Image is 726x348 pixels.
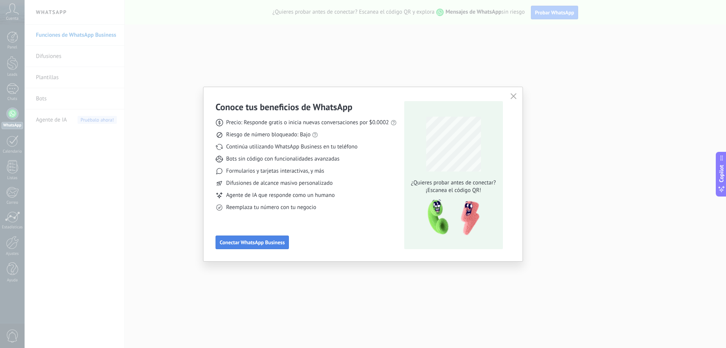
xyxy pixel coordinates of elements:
span: Agente de IA que responde como un humano [226,192,335,199]
img: qr-pic-1x.png [421,197,481,238]
span: Riesgo de número bloqueado: Bajo [226,131,310,139]
span: Conectar WhatsApp Business [220,240,285,245]
button: Conectar WhatsApp Business [216,236,289,249]
span: Reemplaza tu número con tu negocio [226,204,316,211]
span: Formularios y tarjetas interactivas, y más [226,167,324,175]
span: Precio: Responde gratis o inicia nuevas conversaciones por $0.0002 [226,119,389,126]
h3: Conoce tus beneficios de WhatsApp [216,101,352,113]
span: Copilot [718,165,725,182]
span: ¿Quieres probar antes de conectar? [409,179,498,187]
span: Continúa utilizando WhatsApp Business en tu teléfono [226,143,357,151]
span: ¡Escanea el código QR! [409,187,498,194]
span: Bots sin código con funcionalidades avanzadas [226,155,340,163]
span: Difusiones de alcance masivo personalizado [226,179,333,187]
